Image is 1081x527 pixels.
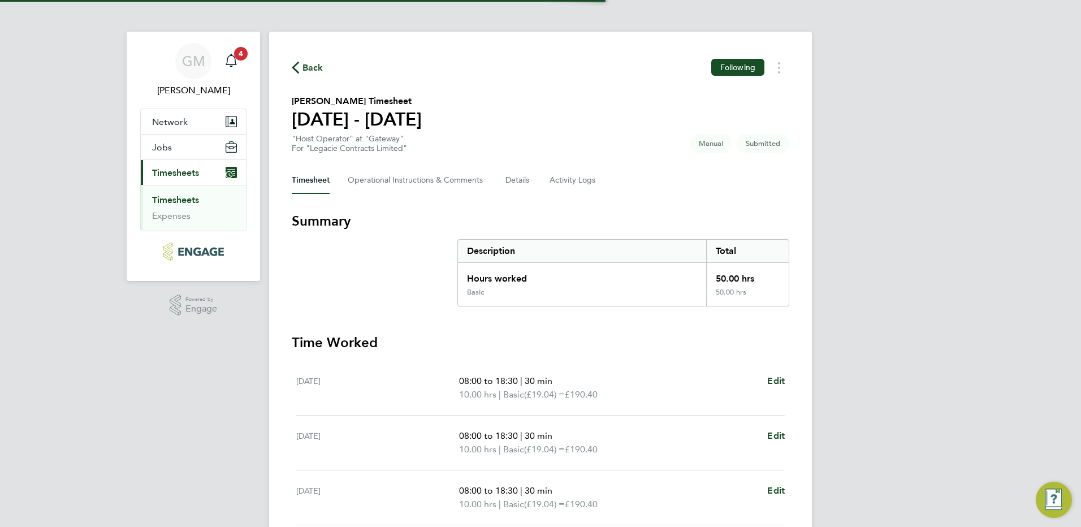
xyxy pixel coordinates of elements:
span: | [499,499,501,509]
span: | [499,444,501,455]
span: £190.40 [565,499,598,509]
div: "Hoist Operator" at "Gateway" [292,134,407,153]
span: 30 min [525,375,552,386]
button: Timesheets Menu [769,59,789,76]
button: Timesheets [141,160,246,185]
span: Edit [767,430,785,441]
button: Jobs [141,135,246,159]
h3: Time Worked [292,334,789,352]
span: Jobs [152,142,172,153]
div: [DATE] [296,374,459,401]
a: Edit [767,429,785,443]
div: Basic [467,288,484,297]
span: Gary McEvatt [140,84,247,97]
img: legacie-logo-retina.png [163,243,223,261]
a: 4 [220,43,243,79]
a: Timesheets [152,195,199,205]
span: 4 [234,47,248,61]
span: 30 min [525,485,552,496]
nav: Main navigation [127,32,260,281]
button: Timesheet [292,167,330,194]
span: | [520,485,522,496]
span: Basic [503,388,524,401]
div: [DATE] [296,484,459,511]
h2: [PERSON_NAME] Timesheet [292,94,422,108]
span: Powered by [185,295,217,304]
div: Hours worked [458,263,706,288]
a: Edit [767,484,785,498]
button: Back [292,61,323,75]
span: Basic [503,498,524,511]
span: This timesheet is Submitted. [737,134,789,153]
span: Following [720,62,755,72]
div: For "Legacie Contracts Limited" [292,144,407,153]
a: Powered byEngage [170,295,218,316]
span: Engage [185,304,217,314]
span: Back [302,61,323,75]
a: GM[PERSON_NAME] [140,43,247,97]
button: Operational Instructions & Comments [348,167,487,194]
a: Expenses [152,210,191,221]
a: Go to home page [140,243,247,261]
span: Edit [767,375,785,386]
span: | [499,389,501,400]
span: 10.00 hrs [459,499,496,509]
span: 10.00 hrs [459,444,496,455]
span: (£19.04) = [524,389,565,400]
span: 10.00 hrs [459,389,496,400]
span: (£19.04) = [524,444,565,455]
span: £190.40 [565,389,598,400]
button: Network [141,109,246,134]
button: Following [711,59,764,76]
span: GM [182,54,205,68]
span: 30 min [525,430,552,441]
div: 50.00 hrs [706,288,789,306]
button: Activity Logs [550,167,597,194]
span: 08:00 to 18:30 [459,485,518,496]
div: [DATE] [296,429,459,456]
span: 08:00 to 18:30 [459,375,518,386]
h1: [DATE] - [DATE] [292,108,422,131]
span: | [520,430,522,441]
span: | [520,375,522,386]
span: (£19.04) = [524,499,565,509]
div: Timesheets [141,185,246,231]
h3: Summary [292,212,789,230]
span: Basic [503,443,524,456]
span: Network [152,116,188,127]
div: Description [458,240,706,262]
div: Summary [457,239,789,306]
div: 50.00 hrs [706,263,789,288]
span: £190.40 [565,444,598,455]
span: 08:00 to 18:30 [459,430,518,441]
button: Engage Resource Center [1036,482,1072,518]
span: This timesheet was manually created. [690,134,732,153]
button: Details [505,167,531,194]
a: Edit [767,374,785,388]
span: Edit [767,485,785,496]
div: Total [706,240,789,262]
span: Timesheets [152,167,199,178]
